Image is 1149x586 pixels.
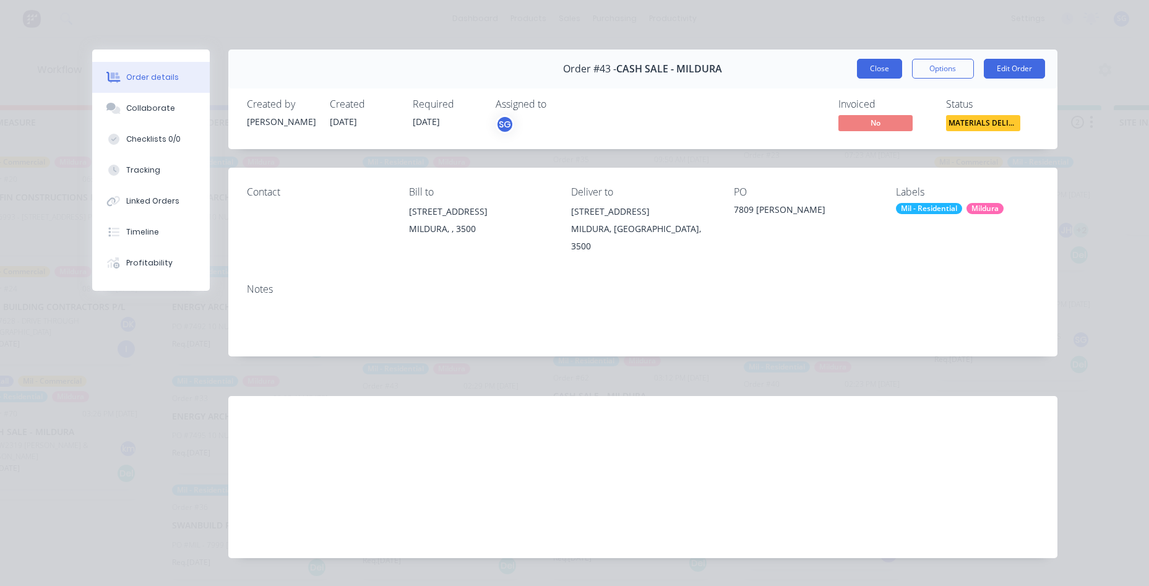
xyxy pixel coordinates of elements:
[126,226,159,238] div: Timeline
[247,283,1039,295] div: Notes
[92,217,210,248] button: Timeline
[126,134,181,145] div: Checklists 0/0
[409,220,551,238] div: MILDURA, , 3500
[126,257,173,269] div: Profitability
[126,72,179,83] div: Order details
[92,186,210,217] button: Linked Orders
[946,115,1020,131] span: MATERIALS DELIV...
[571,186,713,198] div: Deliver to
[946,115,1020,134] button: MATERIALS DELIV...
[496,115,514,134] button: SG
[330,98,398,110] div: Created
[571,203,713,220] div: [STREET_ADDRESS]
[838,115,913,131] span: No
[734,186,876,198] div: PO
[92,93,210,124] button: Collaborate
[126,103,175,114] div: Collaborate
[92,62,210,93] button: Order details
[896,203,962,214] div: Mil - Residential
[966,203,1004,214] div: Mildura
[946,98,1039,110] div: Status
[571,203,713,255] div: [STREET_ADDRESS]MILDURA, [GEOGRAPHIC_DATA], 3500
[92,248,210,278] button: Profitability
[984,59,1045,79] button: Edit Order
[92,124,210,155] button: Checklists 0/0
[409,186,551,198] div: Bill to
[126,196,179,207] div: Linked Orders
[247,186,389,198] div: Contact
[563,63,616,75] span: Order #43 -
[857,59,902,79] button: Close
[734,203,876,220] div: 7809 [PERSON_NAME]
[92,155,210,186] button: Tracking
[496,98,619,110] div: Assigned to
[330,116,357,127] span: [DATE]
[126,165,160,176] div: Tracking
[409,203,551,220] div: [STREET_ADDRESS]
[616,63,722,75] span: CASH SALE - MILDURA
[413,116,440,127] span: [DATE]
[247,98,315,110] div: Created by
[896,186,1038,198] div: Labels
[838,98,931,110] div: Invoiced
[912,59,974,79] button: Options
[247,115,315,128] div: [PERSON_NAME]
[571,220,713,255] div: MILDURA, [GEOGRAPHIC_DATA], 3500
[409,203,551,243] div: [STREET_ADDRESS]MILDURA, , 3500
[413,98,481,110] div: Required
